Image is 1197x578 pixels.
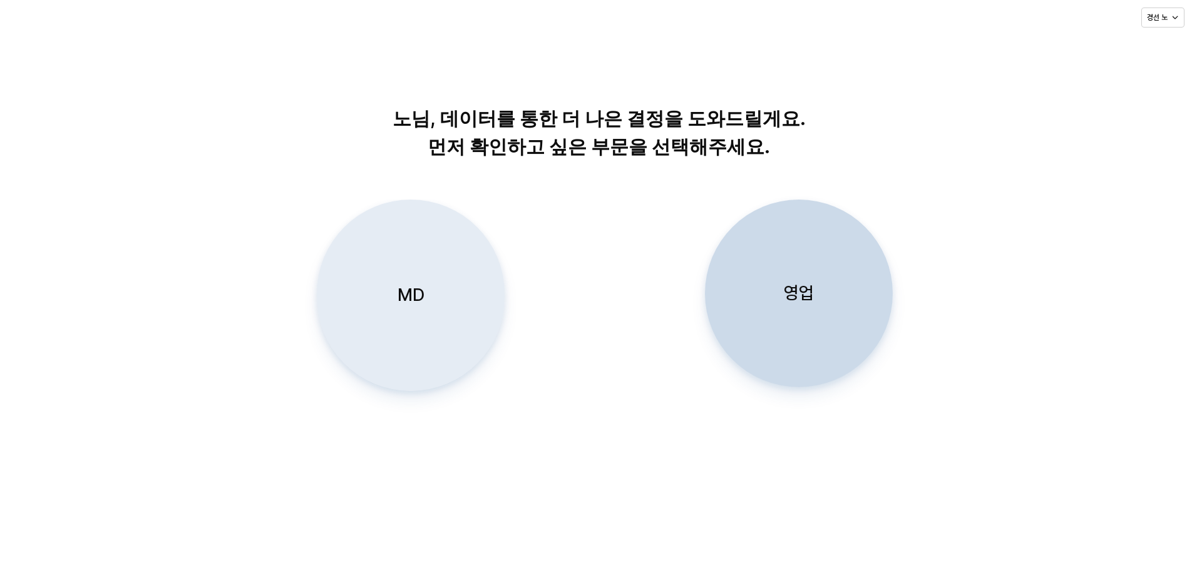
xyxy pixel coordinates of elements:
[784,281,814,305] p: 영업
[1147,13,1168,23] p: 경선 노
[705,200,893,387] button: 영업
[1141,8,1184,28] button: 경선 노
[317,200,505,391] button: MD
[279,104,918,161] p: 노님, 데이터를 통한 더 나은 결정을 도와드릴게요. 먼저 확인하고 싶은 부문을 선택해주세요.
[398,283,424,307] p: MD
